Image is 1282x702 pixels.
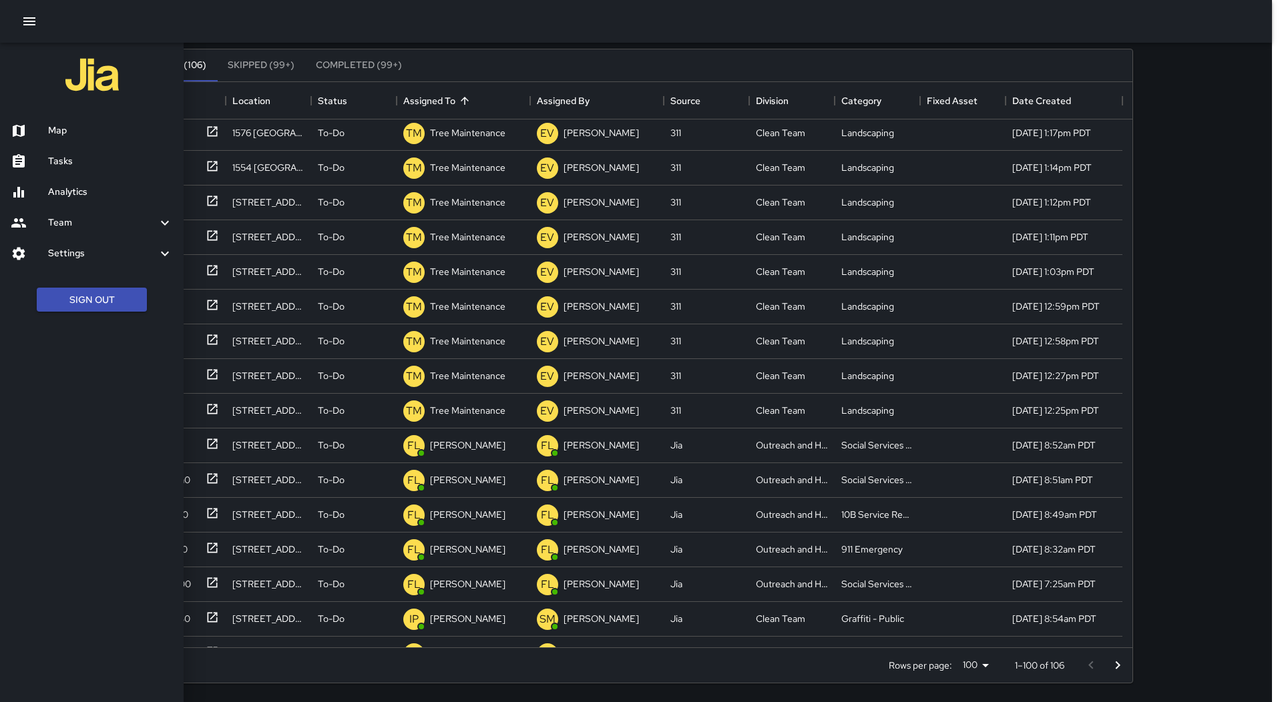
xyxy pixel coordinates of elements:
h6: Analytics [48,185,173,200]
button: Sign Out [37,288,147,312]
h6: Settings [48,246,157,261]
h6: Map [48,123,173,138]
img: jia-logo [65,48,119,101]
h6: Team [48,216,157,230]
h6: Tasks [48,154,173,169]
